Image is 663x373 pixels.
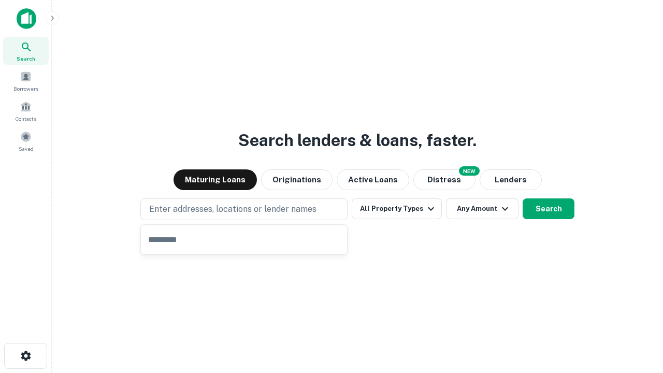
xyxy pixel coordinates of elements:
button: Search distressed loans with lien and other non-mortgage details. [413,169,475,190]
button: Search [523,198,574,219]
button: Active Loans [337,169,409,190]
a: Borrowers [3,67,49,95]
p: Enter addresses, locations or lender names [149,203,316,216]
button: Enter addresses, locations or lender names [140,198,348,220]
div: NEW [459,166,480,176]
span: Saved [19,145,34,153]
iframe: Chat Widget [611,290,663,340]
a: Saved [3,127,49,155]
a: Search [3,37,49,65]
span: Search [17,54,35,63]
a: Contacts [3,97,49,125]
button: All Property Types [352,198,442,219]
button: Maturing Loans [174,169,257,190]
span: Contacts [16,114,36,123]
h3: Search lenders & loans, faster. [238,128,477,153]
button: Originations [261,169,333,190]
img: capitalize-icon.png [17,8,36,29]
button: Lenders [480,169,542,190]
button: Any Amount [446,198,518,219]
span: Borrowers [13,84,38,93]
